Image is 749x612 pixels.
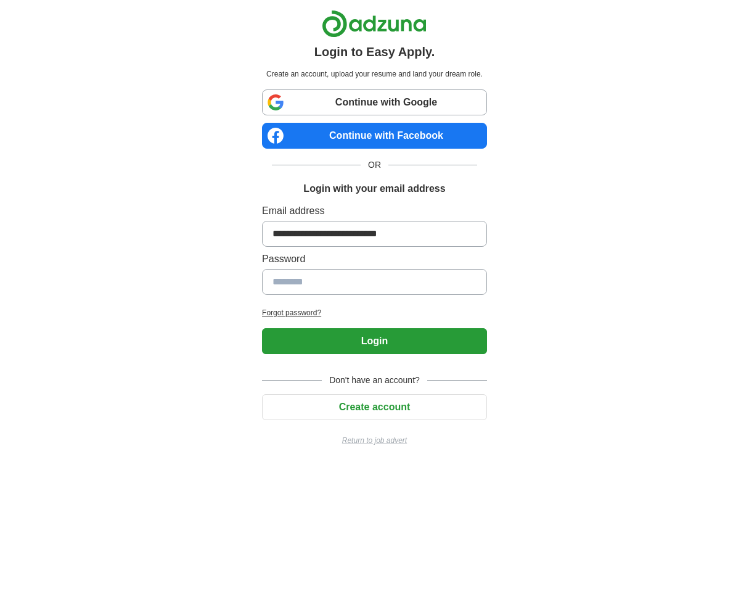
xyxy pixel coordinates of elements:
[262,204,487,218] label: Email address
[262,123,487,149] a: Continue with Facebook
[262,307,487,318] a: Forgot password?
[322,10,427,38] img: Adzuna logo
[314,43,435,61] h1: Login to Easy Apply.
[264,68,485,80] p: Create an account, upload your resume and land your dream role.
[262,402,487,412] a: Create account
[262,252,487,267] label: Password
[262,328,487,354] button: Login
[303,181,445,196] h1: Login with your email address
[262,89,487,115] a: Continue with Google
[262,394,487,420] button: Create account
[322,374,427,387] span: Don't have an account?
[361,159,388,172] span: OR
[262,435,487,446] a: Return to job advert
